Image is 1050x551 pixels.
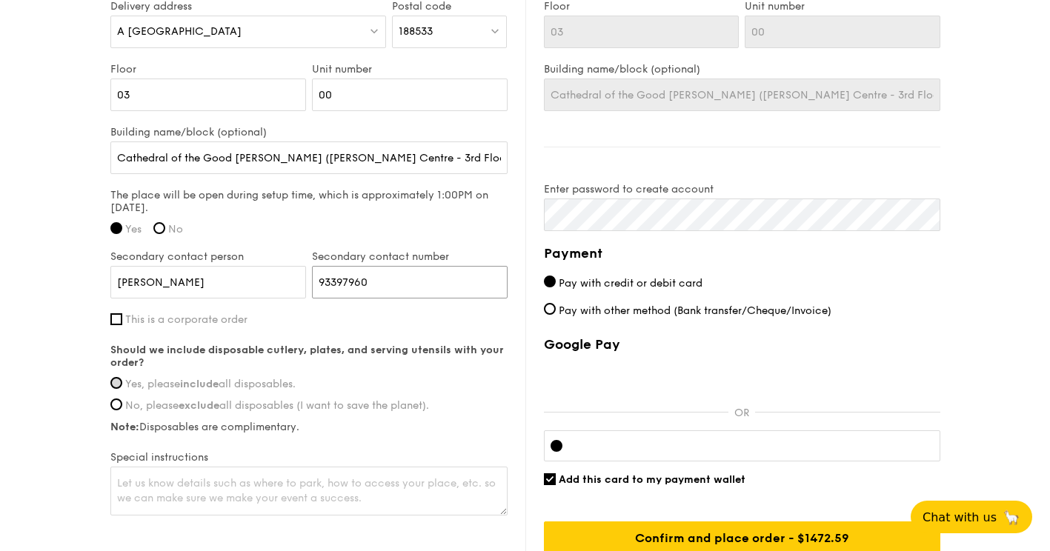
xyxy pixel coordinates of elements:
iframe: Secure card payment input frame [574,440,934,452]
img: icon-dropdown.fa26e9f9.svg [490,25,500,36]
label: Disposables are complimentary. [110,421,508,433]
strong: Note: [110,421,139,433]
input: Yes [110,222,122,234]
label: Enter password to create account [544,183,940,196]
label: Secondary contact number [312,250,508,263]
span: Pay with other method (Bank transfer/Cheque/Invoice) [559,304,831,317]
label: Unit number [312,63,508,76]
span: This is a corporate order [125,313,247,326]
img: icon-dropdown.fa26e9f9.svg [369,25,379,36]
input: This is a corporate order [110,313,122,325]
button: Chat with us🦙 [911,501,1032,533]
input: No [153,222,165,234]
span: Chat with us [923,510,997,524]
span: Yes, please all disposables. [125,378,296,390]
span: Pay with credit or debit card [559,277,702,290]
label: Google Pay [544,336,940,353]
label: Floor [110,63,306,76]
span: Add this card to my payment wallet [559,473,745,486]
input: Pay with other method (Bank transfer/Cheque/Invoice) [544,303,556,315]
label: The place will be open during setup time, which is approximately 1:00PM on [DATE]. [110,189,508,214]
input: No, pleaseexcludeall disposables (I want to save the planet). [110,398,122,410]
label: Secondary contact person [110,250,306,263]
span: 188533 [399,25,433,38]
label: Special instructions [110,451,508,464]
p: OR [728,407,755,419]
span: Yes [125,223,142,236]
label: Building name/block (optional) [110,126,508,138]
span: 🦙 [1003,509,1020,526]
input: Yes, pleaseincludeall disposables. [110,377,122,389]
strong: exclude [179,399,219,412]
span: No, please all disposables (I want to save the planet). [125,399,429,412]
span: A [GEOGRAPHIC_DATA] [117,25,242,38]
span: No [168,223,183,236]
strong: Should we include disposable cutlery, plates, and serving utensils with your order? [110,344,504,369]
iframe: Secure payment button frame [544,361,940,394]
label: Building name/block (optional) [544,63,940,76]
input: Pay with credit or debit card [544,275,556,287]
h4: Payment [544,243,940,264]
strong: include [180,378,219,390]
